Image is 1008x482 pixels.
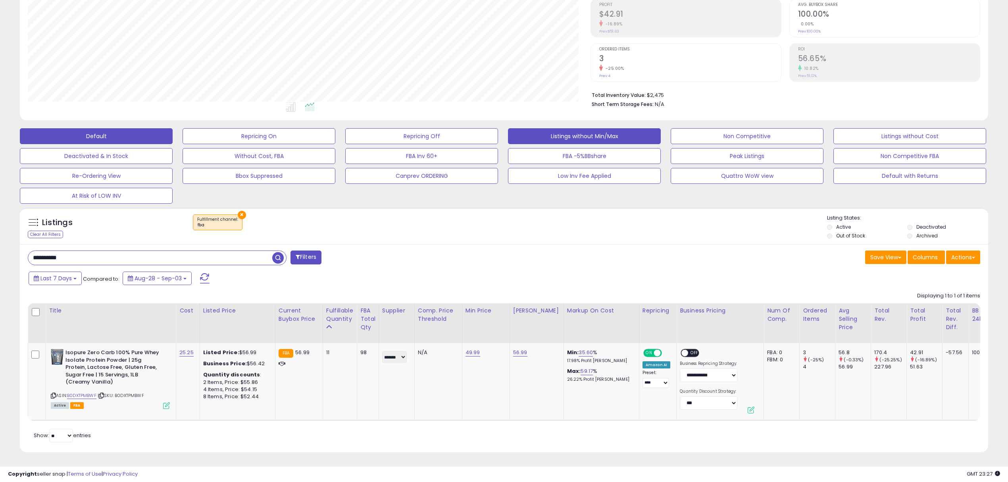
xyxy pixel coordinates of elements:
[798,29,821,34] small: Prev: 100.00%
[203,307,272,315] div: Listed Price
[680,389,737,394] label: Quantity Discount Strategy:
[836,224,851,230] label: Active
[908,251,945,264] button: Columns
[946,349,962,356] div: -57.56
[183,128,335,144] button: Repricing On
[808,357,824,363] small: (-25%)
[592,90,975,99] li: $2,475
[123,272,192,285] button: Aug-28 - Sep-03
[466,307,506,315] div: Min Price
[644,350,654,357] span: ON
[916,232,938,239] label: Archived
[579,349,593,357] a: 35.60
[28,231,63,238] div: Clear All Filters
[98,392,144,399] span: | SKU: B0DXTPMBWF
[567,377,633,382] p: 26.22% Profit [PERSON_NAME]
[592,101,654,108] b: Short Term Storage Fees:
[599,3,781,7] span: Profit
[203,386,269,393] div: 4 Items, Price: $54.15
[827,214,988,222] p: Listing States:
[599,73,610,78] small: Prev: 4
[203,349,239,356] b: Listed Price:
[603,66,624,71] small: -25.00%
[917,292,980,300] div: Displaying 1 to 1 of 1 items
[203,371,260,378] b: Quantity discounts
[798,3,980,7] span: Avg. Buybox Share
[967,470,1000,478] span: 2025-09-11 23:27 GMT
[183,168,335,184] button: Bbox Suppressed
[279,349,293,358] small: FBA
[197,216,238,228] span: Fulfillment channel :
[103,470,138,478] a: Privacy Policy
[833,168,986,184] button: Default with Returns
[83,275,119,283] span: Compared to:
[508,148,661,164] button: FBA -5%BBshare
[379,303,414,343] th: CSV column name: cust_attr_1_Supplier
[661,350,673,357] span: OFF
[946,251,980,264] button: Actions
[135,274,182,282] span: Aug-28 - Sep-03
[203,360,247,367] b: Business Price:
[874,349,906,356] div: 170.4
[42,217,73,228] h5: Listings
[643,307,673,315] div: Repricing
[839,363,871,370] div: 56.99
[326,307,354,323] div: Fulfillable Quantity
[360,307,375,332] div: FBA Total Qty
[767,307,796,323] div: Num of Comp.
[567,307,636,315] div: Markup on Cost
[916,224,946,230] label: Deactivated
[836,232,865,239] label: Out of Stock
[680,361,737,366] label: Business Repricing Strategy:
[874,307,903,323] div: Total Rev.
[20,168,173,184] button: Re-Ordering View
[567,367,581,375] b: Max:
[874,363,906,370] div: 227.96
[839,307,868,332] div: Avg Selling Price
[203,393,269,400] div: 8 Items, Price: $52.44
[326,349,351,356] div: 11
[671,168,823,184] button: Quattro WoW view
[803,349,835,356] div: 3
[599,29,619,34] small: Prev: $51.63
[798,21,814,27] small: 0.00%
[655,100,664,108] span: N/A
[802,66,819,71] small: 10.82%
[915,357,937,363] small: (-16.89%)
[913,253,938,261] span: Columns
[581,367,593,375] a: 59.17
[51,402,69,409] span: All listings currently available for purchase on Amazon
[865,251,906,264] button: Save View
[70,402,84,409] span: FBA
[418,349,456,356] div: N/A
[643,370,670,388] div: Preset:
[879,357,902,363] small: (-25.25%)
[910,363,942,370] div: 51.63
[51,349,170,408] div: ASIN:
[290,251,321,264] button: Filters
[197,222,238,228] div: fba
[382,307,411,315] div: Supplier
[844,357,864,363] small: (-0.33%)
[972,307,1001,323] div: BB Share 24h.
[567,358,633,364] p: 17.98% Profit [PERSON_NAME]
[8,470,37,478] strong: Copyright
[839,349,871,356] div: 56.8
[688,350,701,357] span: OFF
[946,307,965,332] div: Total Rev. Diff.
[603,21,623,27] small: -16.89%
[567,349,633,364] div: %
[798,10,980,20] h2: 100.00%
[798,47,980,52] span: ROI
[803,363,835,370] div: 4
[508,168,661,184] button: Low Inv Fee Applied
[508,128,661,144] button: Listings without Min/Max
[179,349,194,357] a: 25.25
[20,188,173,204] button: At Risk of LOW INV
[910,307,939,323] div: Total Profit
[910,349,942,356] div: 42.91
[203,379,269,386] div: 2 Items, Price: $55.86
[203,371,269,378] div: :
[599,47,781,52] span: Ordered Items
[238,211,246,219] button: ×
